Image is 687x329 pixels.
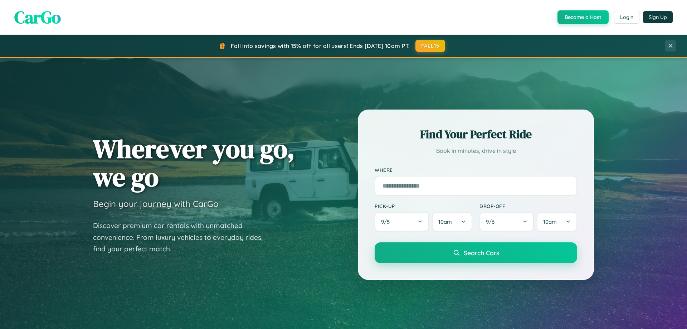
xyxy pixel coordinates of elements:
[375,203,472,209] label: Pick-up
[93,220,272,255] p: Discover premium car rentals with unmatched convenience. From luxury vehicles to everyday rides, ...
[557,10,609,24] button: Become a Host
[643,11,673,23] button: Sign Up
[543,218,557,225] span: 10am
[614,11,639,24] button: Login
[432,212,472,232] button: 10am
[479,212,534,232] button: 9/6
[381,218,393,225] span: 9 / 5
[375,242,577,263] button: Search Cars
[375,212,429,232] button: 9/5
[479,203,577,209] label: Drop-off
[93,135,295,191] h1: Wherever you go, we go
[537,212,577,232] button: 10am
[438,218,452,225] span: 10am
[231,42,410,49] span: Fall into savings with 15% off for all users! Ends [DATE] 10am PT.
[93,198,219,209] h3: Begin your journey with CarGo
[14,5,61,29] span: CarGo
[486,218,498,225] span: 9 / 6
[415,40,445,52] button: FALL15
[375,167,577,173] label: Where
[375,146,577,156] p: Book in minutes, drive in style
[375,126,577,142] h2: Find Your Perfect Ride
[464,249,499,257] span: Search Cars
